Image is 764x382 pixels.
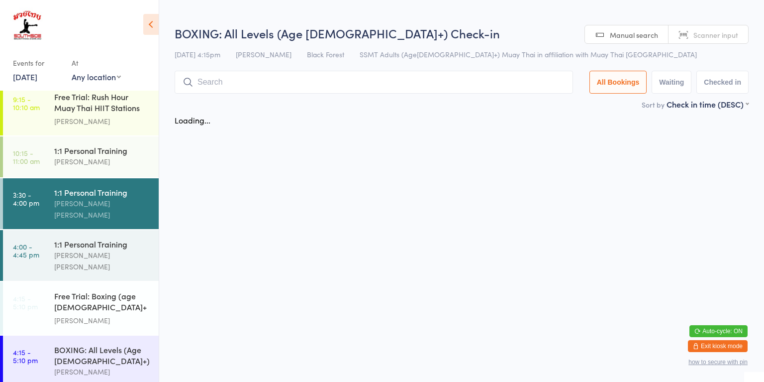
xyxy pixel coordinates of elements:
img: Southside Muay Thai & Fitness [10,7,44,45]
div: [PERSON_NAME] [54,116,150,127]
button: Checked in [696,71,749,94]
span: Black Forest [307,49,344,59]
div: Any location [72,71,121,82]
div: BOXING: All Levels (Age [DEMOGRAPHIC_DATA]+) [54,344,150,366]
span: Manual search [610,30,658,40]
div: 1:1 Personal Training [54,239,150,250]
button: Exit kiosk mode [688,340,748,352]
h2: BOXING: All Levels (Age [DEMOGRAPHIC_DATA]+) Check-in [175,25,749,41]
span: [DATE] 4:15pm [175,49,220,59]
span: Scanner input [693,30,738,40]
div: Loading... [175,115,210,126]
time: 4:15 - 5:10 pm [13,294,38,310]
div: 1:1 Personal Training [54,187,150,198]
time: 10:15 - 11:00 am [13,149,40,165]
a: 4:00 -4:45 pm1:1 Personal Training[PERSON_NAME] [PERSON_NAME] [3,230,159,281]
a: 9:15 -10:10 amFree Trial: Rush Hour Muay Thai HIIT Stations (age...[PERSON_NAME] [3,83,159,135]
div: [PERSON_NAME] [54,315,150,326]
span: SSMT Adults (Age[DEMOGRAPHIC_DATA]+) Muay Thai in affiliation with Muay Thai [GEOGRAPHIC_DATA] [360,49,697,59]
button: how to secure with pin [688,359,748,366]
button: Auto-cycle: ON [689,325,748,337]
label: Sort by [642,100,665,110]
div: 1:1 Personal Training [54,145,150,156]
div: Events for [13,55,62,71]
div: [PERSON_NAME] [54,366,150,378]
a: [DATE] [13,71,37,82]
a: 10:15 -11:00 am1:1 Personal Training[PERSON_NAME] [3,136,159,177]
div: Free Trial: Boxing (age [DEMOGRAPHIC_DATA]+ years) [54,290,150,315]
div: Check in time (DESC) [667,99,749,110]
time: 4:15 - 5:10 pm [13,348,38,364]
a: 3:30 -4:00 pm1:1 Personal Training[PERSON_NAME] [PERSON_NAME] [3,178,159,229]
div: [PERSON_NAME] [PERSON_NAME] [54,198,150,221]
input: Search [175,71,573,94]
div: [PERSON_NAME] [54,156,150,167]
time: 4:00 - 4:45 pm [13,243,39,258]
time: 9:15 - 10:10 am [13,95,40,111]
button: All Bookings [589,71,647,94]
div: [PERSON_NAME] [PERSON_NAME] [54,250,150,272]
span: [PERSON_NAME] [236,49,291,59]
a: 4:15 -5:10 pmFree Trial: Boxing (age [DEMOGRAPHIC_DATA]+ years)[PERSON_NAME] [3,282,159,335]
div: Free Trial: Rush Hour Muay Thai HIIT Stations (age... [54,91,150,116]
time: 3:30 - 4:00 pm [13,191,39,207]
div: At [72,55,121,71]
button: Waiting [652,71,691,94]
